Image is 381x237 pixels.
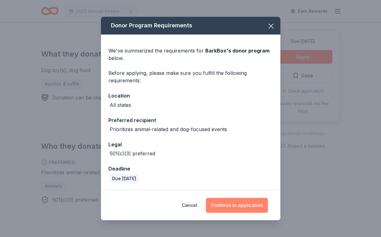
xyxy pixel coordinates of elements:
[110,174,139,183] div: Due [DATE]
[108,47,273,62] div: We've summarized the requirements for below.
[206,198,268,213] button: Continue to application
[110,125,227,133] div: Prioritizes animal-related and dog-focused events
[108,69,273,84] div: Before applying, please make sure you fulfill the following requirements:
[205,48,269,54] span: BarkBox 's donor program
[110,150,155,157] div: 501(c)(3) preferred
[108,92,273,100] div: Location
[108,165,273,173] div: Deadline
[110,101,131,109] div: All states
[182,198,197,213] button: Cancel
[101,17,280,34] div: Donor Program Requirements
[108,140,273,148] div: Legal
[108,116,273,124] div: Preferred recipient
